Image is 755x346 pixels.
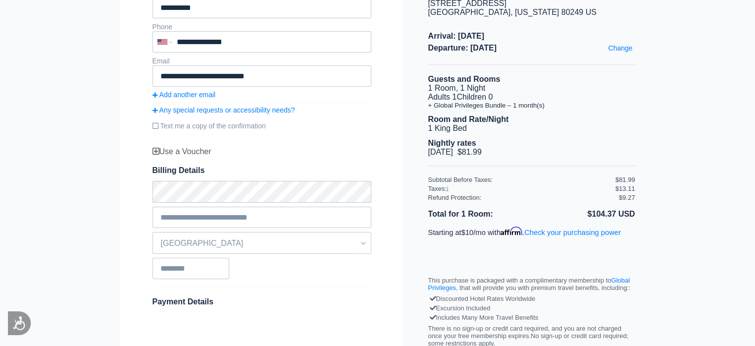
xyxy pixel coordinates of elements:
a: Change [605,42,635,55]
a: Add another email [152,91,371,99]
li: + Global Privileges Bundle – 1 month(s) [428,102,635,109]
div: $9.27 [619,194,635,201]
span: Billing Details [152,166,371,175]
span: Affirm [501,227,522,235]
p: This purchase is packaged with a complimentary membership to , that will provide you with premium... [428,277,635,291]
b: Nightly rates [428,139,476,147]
div: Refund Protection: [428,194,619,201]
div: $81.99 [615,176,635,183]
a: Global Privileges [428,277,630,291]
li: 1 Room, 1 Night [428,84,635,93]
div: Subtotal Before Taxes: [428,176,615,183]
span: US [586,8,597,16]
label: Phone [152,23,172,31]
label: Text me a copy of the confirmation [152,118,371,134]
span: Arrival: [DATE] [428,32,635,41]
div: Includes Many More Travel Benefits [431,313,633,322]
li: Adults 1 [428,93,635,102]
div: United States: +1 [153,32,174,52]
b: Room and Rate/Night [428,115,509,123]
div: $13.11 [615,185,635,192]
span: [DATE] $81.99 [428,148,482,156]
a: Check your purchasing power - Learn more about Affirm Financing (opens in modal) [524,229,621,236]
a: Any special requests or accessibility needs? [152,106,371,114]
li: $104.37 USD [532,208,635,221]
span: Payment Details [152,297,214,306]
span: [GEOGRAPHIC_DATA] [153,235,371,252]
div: Taxes: [428,185,615,192]
p: Starting at /mo with . [428,227,635,236]
label: Email [152,57,170,65]
span: [GEOGRAPHIC_DATA], [428,8,513,16]
span: Children 0 [456,93,493,101]
span: Departure: [DATE] [428,44,635,53]
span: [US_STATE] [515,8,559,16]
iframe: PayPal Message 1 [428,245,635,256]
div: Excursion Included [431,303,633,313]
li: Total for 1 Room: [428,208,532,221]
li: 1 King Bed [428,124,635,133]
div: Discounted Hotel Rates Worldwide [431,294,633,303]
span: $10 [461,229,474,236]
b: Guests and Rooms [428,75,501,83]
div: Use a Voucher [152,147,371,156]
span: 80249 [561,8,584,16]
